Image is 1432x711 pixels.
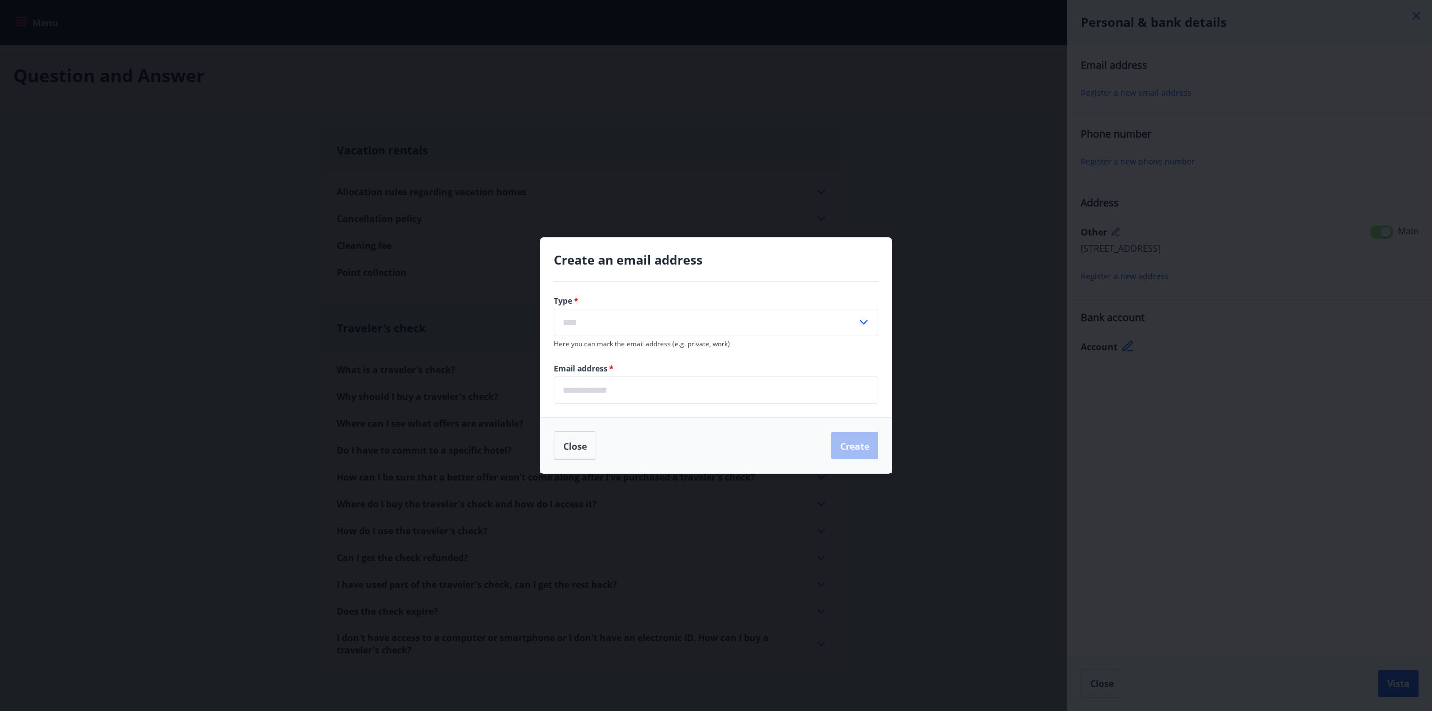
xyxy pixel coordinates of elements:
[554,339,730,349] font: Here you can mark the email address (e.g. private, work)
[554,363,607,374] font: Email address
[554,251,703,268] font: Create an email address
[563,440,587,452] font: Close
[554,431,596,460] button: Close
[554,295,572,306] font: Type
